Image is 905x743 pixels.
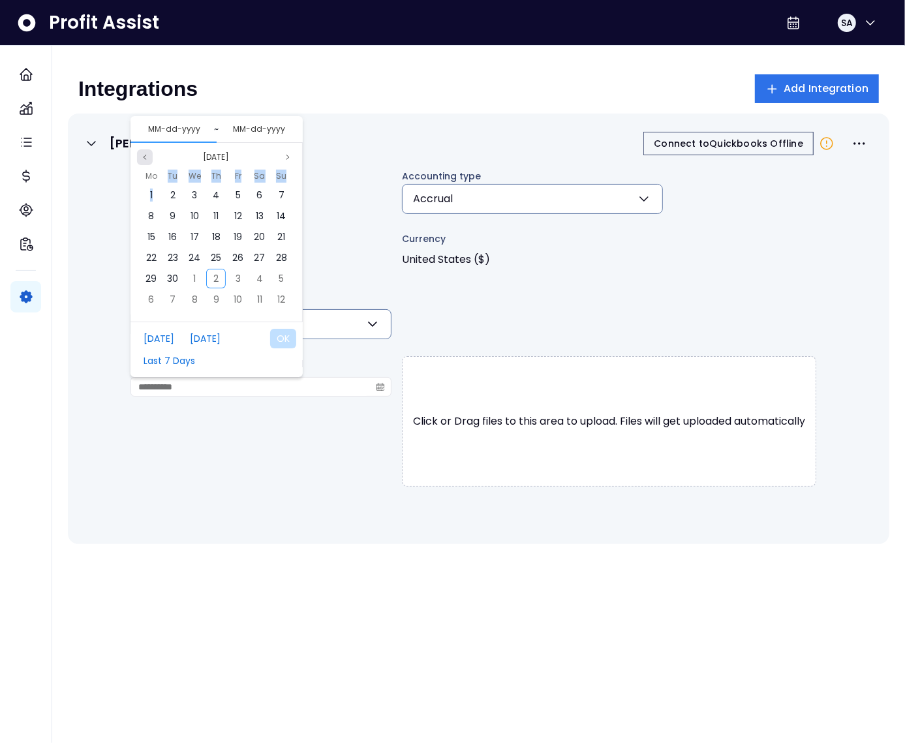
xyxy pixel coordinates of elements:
button: [DATE] [137,329,181,348]
div: 27 Sep 2025 [249,247,270,268]
div: 09 Oct 2025 [206,289,227,310]
div: 12 Sep 2025 [227,205,249,226]
button: Last 7 Days [137,351,202,371]
span: Add Integration [784,81,869,97]
span: Currency [402,231,663,247]
span: 7 [279,189,284,202]
span: SA [841,16,853,29]
div: 22 Sep 2025 [140,247,162,268]
div: 01 Oct 2025 [184,268,206,289]
span: 4 [213,189,219,202]
div: 08 Oct 2025 [184,289,206,310]
div: Sunday [271,168,292,185]
span: Accrual [413,191,453,207]
div: 04 Oct 2025 [249,268,270,289]
span: Tu [168,168,177,184]
div: Friday [227,168,249,185]
div: 18 Sep 2025 [206,226,227,247]
div: 01 Sep 2025 [140,185,162,205]
span: 18 [212,230,221,243]
span: 2 [170,189,176,202]
span: Mo [146,168,157,184]
span: 15 [147,230,155,243]
div: 02 Sep 2025 [162,185,183,205]
div: 02 Oct 2025 [206,268,227,289]
span: 6 [257,189,263,202]
span: Profit Assist [49,11,159,35]
span: Accounting type [402,168,663,184]
span: 21 [277,230,285,243]
div: 25 Sep 2025 [206,247,227,268]
span: 2 [213,272,219,285]
div: 06 Oct 2025 [140,289,162,310]
span: 3 [192,189,197,202]
div: 24 Sep 2025 [184,247,206,268]
div: 19 Sep 2025 [227,226,249,247]
span: Sa [254,168,266,184]
span: 30 [167,272,178,285]
span: 5 [279,272,284,285]
span: 22 [146,251,157,264]
span: 1 [150,189,153,202]
span: 8 [148,209,154,222]
span: 9 [213,293,219,306]
div: 28 Sep 2025 [271,247,292,268]
span: 5 [236,189,241,202]
span: 10 [191,209,199,222]
p: [PERSON_NAME] [110,136,211,151]
div: 13 Sep 2025 [249,205,270,226]
div: 16 Sep 2025 [162,226,183,247]
div: 06 Sep 2025 [249,185,270,205]
div: Wednesday [184,168,206,185]
span: 3 [236,272,241,285]
div: Tuesday [162,168,183,185]
span: We [189,168,201,184]
button: OK [270,329,296,348]
div: 03 Oct 2025 [227,268,249,289]
span: 17 [191,230,199,243]
div: 07 Sep 2025 [271,185,292,205]
span: 12 [234,209,242,222]
div: Saturday [249,168,270,185]
div: 12 Oct 2025 [271,289,292,310]
div: 20 Sep 2025 [249,226,270,247]
div: 08 Sep 2025 [140,205,162,226]
span: 9 [170,209,176,222]
span: 16 [168,230,177,243]
svg: page next [284,153,292,161]
button: Select start date [143,121,206,137]
div: 03 Sep 2025 [184,185,206,205]
button: Select month [198,149,234,165]
span: Su [276,168,286,184]
div: 17 Sep 2025 [184,226,206,247]
div: 10 Oct 2025 [227,289,249,310]
span: 26 [232,251,243,264]
span: 11 [213,209,219,222]
button: [DATE] [183,329,227,348]
span: 4 [256,272,263,285]
div: Sep 2025 [140,168,292,310]
span: 19 [234,230,242,243]
span: 14 [277,209,286,222]
div: 10 Sep 2025 [184,205,206,226]
div: 11 Sep 2025 [206,205,227,226]
span: 27 [254,251,266,264]
span: 10 [234,293,242,306]
span: 11 [257,293,262,306]
button: More options [845,129,874,158]
div: 14 Sep 2025 [271,205,292,226]
span: 25 [211,251,221,264]
button: Add Integration [755,74,880,103]
span: 29 [146,272,157,285]
svg: calendar [376,382,385,391]
span: 12 [277,293,285,306]
button: Next month [280,149,296,165]
div: 21 Sep 2025 [271,226,292,247]
span: 1 [193,272,196,285]
span: ~ [214,123,219,136]
div: 30 Sep 2025 [162,268,183,289]
div: 09 Sep 2025 [162,205,183,226]
span: 28 [276,251,287,264]
div: 07 Oct 2025 [162,289,183,310]
span: 8 [192,293,198,306]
